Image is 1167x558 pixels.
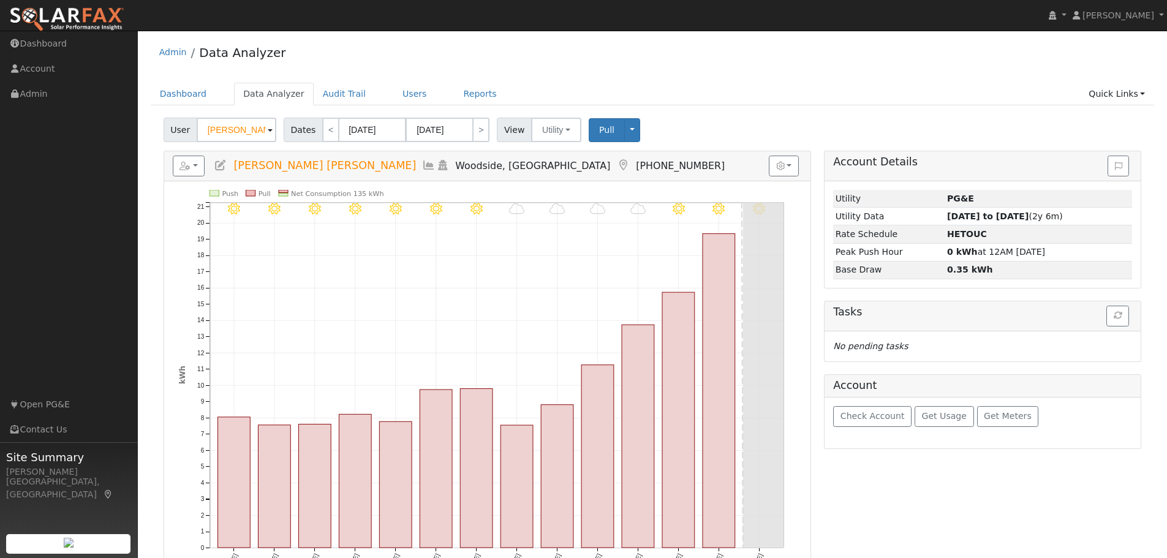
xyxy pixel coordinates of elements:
rect: onclick="" [379,422,412,548]
button: Utility [531,118,581,142]
rect: onclick="" [460,389,493,548]
text: 17 [197,268,205,275]
a: Data Analyzer [199,45,285,60]
i: 9/16 - Clear [712,203,725,215]
button: Get Usage [915,406,974,427]
rect: onclick="" [622,325,654,548]
text: kWh [178,366,187,384]
a: Quick Links [1079,83,1154,105]
img: retrieve [64,538,74,548]
text: 3 [200,496,204,503]
a: Map [103,489,114,499]
text: 8 [200,415,204,421]
text: Pull [258,190,270,198]
text: 21 [197,203,205,210]
span: View [497,118,532,142]
td: Utility [833,190,945,208]
i: 9/13 - Cloudy [590,203,605,215]
strong: [DATE] to [DATE] [947,211,1029,221]
i: 9/06 - Clear [309,203,321,215]
i: 9/10 - Clear [470,203,483,215]
a: < [322,118,339,142]
text: 19 [197,236,205,243]
a: Users [393,83,436,105]
h5: Tasks [833,306,1132,319]
span: User [164,118,197,142]
text: 18 [197,252,205,259]
text: 20 [197,220,205,227]
button: Check Account [833,406,912,427]
text: 14 [197,317,205,324]
text: Net Consumption 135 kWh [291,190,384,198]
rect: onclick="" [339,415,371,548]
td: Rate Schedule [833,225,945,243]
rect: onclick="" [500,425,533,548]
rect: onclick="" [298,424,331,548]
rect: onclick="" [420,390,452,548]
text: 2 [200,512,204,519]
rect: onclick="" [258,425,290,548]
rect: onclick="" [217,417,250,548]
strong: 0 kWh [947,247,978,257]
input: Select a User [197,118,276,142]
rect: onclick="" [541,405,573,548]
text: 0 [200,545,204,551]
text: 5 [200,464,204,470]
strong: V [947,229,987,239]
a: Map [616,159,630,172]
h5: Account Details [833,156,1132,168]
a: > [472,118,489,142]
i: 9/14 - Cloudy [630,203,646,215]
a: Dashboard [151,83,216,105]
a: Multi-Series Graph [422,159,436,172]
text: Push [222,190,238,198]
i: 9/04 - Clear [228,203,240,215]
span: Pull [599,125,614,135]
button: Issue History [1108,156,1129,176]
text: 9 [200,398,204,405]
i: 9/11 - Cloudy [509,203,524,215]
i: 9/15 - Clear [672,203,684,215]
strong: ID: 16591361, authorized: 04/24/25 [947,194,974,203]
span: [PERSON_NAME] [PERSON_NAME] [233,159,416,172]
span: Check Account [840,411,905,421]
text: 7 [200,431,204,437]
text: 4 [200,480,204,486]
text: 10 [197,382,205,389]
i: 9/09 - Clear [430,203,442,215]
i: 9/07 - Clear [349,203,361,215]
div: [PERSON_NAME] [6,466,131,478]
span: Get Meters [984,411,1032,421]
text: 11 [197,366,205,372]
div: [GEOGRAPHIC_DATA], [GEOGRAPHIC_DATA] [6,475,131,501]
h5: Account [833,379,877,391]
a: Reports [455,83,506,105]
i: No pending tasks [833,341,908,351]
rect: onclick="" [581,365,614,548]
rect: onclick="" [662,292,695,548]
td: at 12AM [DATE] [945,243,1133,261]
img: SolarFax [9,7,124,32]
text: 12 [197,350,205,356]
text: 6 [200,447,204,454]
strong: 0.35 kWh [947,265,993,274]
i: 9/12 - Cloudy [550,203,565,215]
span: Dates [284,118,323,142]
rect: onclick="" [703,234,735,548]
td: Base Draw [833,261,945,279]
a: Data Analyzer [234,83,314,105]
span: Woodside, [GEOGRAPHIC_DATA] [455,160,610,172]
td: Utility Data [833,208,945,225]
span: [PHONE_NUMBER] [636,160,725,172]
text: 15 [197,301,205,307]
span: Get Usage [922,411,967,421]
span: [PERSON_NAME] [1082,10,1154,20]
button: Pull [589,118,625,142]
a: Audit Trail [314,83,375,105]
span: Site Summary [6,449,131,466]
text: 13 [197,333,205,340]
text: 1 [200,529,204,535]
button: Get Meters [977,406,1039,427]
i: 9/05 - Clear [268,203,281,215]
a: Admin [159,47,187,57]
